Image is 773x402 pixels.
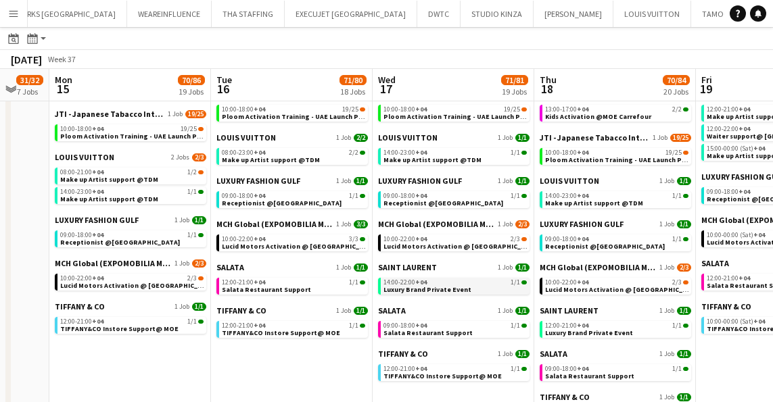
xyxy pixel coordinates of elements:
[498,307,513,315] span: 1 Job
[383,278,527,293] a: 14:00-22:00+041/1Luxury Brand Private Event
[216,219,333,229] span: MCH Global (EXPOMOBILIA MCH GLOBAL ME LIVE MARKETING LLC)
[672,322,682,329] span: 1/1
[378,262,530,305] div: SAINT LAURENT1 Job1/114:00-22:00+041/1Luxury Brand Private Event
[739,187,750,196] span: +04
[383,321,527,336] a: 09:00-18:00+041/1Salata Restaurant Support
[60,124,204,140] a: 10:00-18:00+0419/25Ploom Activation Training - UAE Launch Program
[222,328,340,337] span: TIFFANY&CO Instore Support@ MOE
[174,259,189,268] span: 1 Job
[577,321,588,330] span: +04
[545,328,633,337] span: Luxury Brand Private Event
[254,105,265,114] span: +04
[60,230,204,246] a: 09:00-18:00+041/1Receptionist @[GEOGRAPHIC_DATA]
[254,148,265,157] span: +04
[92,124,103,133] span: +04
[383,372,502,380] span: TIFFANY&CO Instore Support@ MOE
[672,193,682,199] span: 1/1
[55,301,206,311] a: TIFFANY & CO1 Job1/1
[55,301,105,311] span: TIFFANY & CO
[60,281,216,290] span: Lucid Motors Activation @ Galleria Mall
[168,110,183,118] span: 1 Job
[659,177,674,185] span: 1 Job
[511,149,520,156] span: 1/1
[60,132,222,141] span: Ploom Activation Training - UAE Launch Program
[222,322,265,329] span: 12:00-21:00
[55,258,206,268] a: MCH Global (EXPOMOBILIA MCH GLOBAL ME LIVE MARKETING LLC)1 Job2/3
[545,285,701,294] span: Lucid Motors Activation @ Galleria Mall
[540,176,691,219] div: LOUIS VUITTON1 Job1/114:00-23:00+041/1Make up Artist support @TDM
[545,106,588,113] span: 13:00-17:00
[613,1,691,27] button: LOUIS VUITTON
[701,74,712,86] span: Fri
[222,321,365,336] a: 12:00-21:00+041/1TIFFANY&CO Instore Support@ MOE
[383,191,527,207] a: 09:00-18:00+041/1Receptionist @[GEOGRAPHIC_DATA]
[378,132,530,143] a: LOUIS VUITTON1 Job1/1
[55,74,72,86] span: Mon
[216,132,368,176] div: LOUIS VUITTON1 Job2/208:00-23:00+042/2Make up Artist support @TDM
[383,112,545,121] span: Ploom Activation Training - UAE Launch Program
[545,321,688,336] a: 12:00-21:00+041/1Luxury Brand Private Event
[707,106,750,113] span: 12:00-21:00
[222,279,265,286] span: 12:00-21:00
[222,236,265,243] span: 10:00-22:00
[378,176,530,186] a: LUXURY FASHION GULF1 Job1/1
[577,278,588,286] span: +04
[192,303,206,311] span: 1/1
[540,305,691,316] a: SAINT LAURENT1 Job1/1
[545,155,707,164] span: Ploom Activation Training - UAE Launch Program
[127,1,212,27] button: WEAREINFLUENCE
[171,153,189,161] span: 2 Jobs
[222,234,365,250] a: 10:00-22:00+043/3Lucid Motors Activation @ [GEOGRAPHIC_DATA]
[378,89,530,132] div: JTI - Japanese Tabacco International1 Job19/2510:00-18:00+0419/25Ploom Activation Training - UAE ...
[511,322,520,329] span: 1/1
[92,317,103,326] span: +04
[55,301,206,336] div: TIFFANY & CO1 Job1/112:00-21:00+041/1TIFFANY&CO Instore Support@ MOE
[577,105,588,114] span: +04
[216,176,300,186] span: LUXURY FASHION GULF
[383,242,540,251] span: Lucid Motors Activation @ Galleria Mall
[378,305,530,316] a: SALATA1 Job1/1
[665,149,682,156] span: 19/25
[254,191,265,200] span: +04
[336,307,351,315] span: 1 Job
[540,349,691,359] a: SALATA1 Job1/1
[336,263,351,272] span: 1 Job
[739,105,750,114] span: +04
[515,134,530,142] span: 1/1
[540,89,691,132] div: [PERSON_NAME]1 Job2/213:00-17:00+042/2Kids Activation @MOE Carrefour
[545,279,588,286] span: 10:00-22:00
[670,134,691,142] span: 19/25
[383,285,471,294] span: Luxury Brand Private Event
[378,132,530,176] div: LOUIS VUITTON1 Job1/114:00-23:00+041/1Make up Artist support @TDM
[60,317,204,332] a: 12:00-21:00+041/1TIFFANY&CO Instore Support@ MOE
[540,262,691,272] a: MCH Global (EXPOMOBILIA MCH GLOBAL ME LIVE MARKETING LLC)1 Job2/3
[753,144,765,153] span: +04
[185,110,206,118] span: 19/25
[753,317,765,326] span: +04
[415,105,427,114] span: +04
[378,349,428,359] span: TIFFANY & CO
[417,1,461,27] button: DWTC
[540,176,691,186] a: LOUIS VUITTON1 Job1/1
[222,148,365,164] a: 08:00-23:00+042/2Make up Artist support @TDM
[254,234,265,243] span: +04
[192,216,206,224] span: 1/1
[17,86,43,97] div: 7 Jobs
[216,176,368,186] a: LUXURY FASHION GULF1 Job1/1
[285,1,417,27] button: EXECUJET [GEOGRAPHIC_DATA]
[653,134,667,142] span: 1 Job
[222,285,311,294] span: Salata Restaurant Support
[383,105,527,120] a: 10:00-18:00+0419/25Ploom Activation Training - UAE Launch Program
[187,169,197,176] span: 1/2
[415,321,427,330] span: +04
[515,177,530,185] span: 1/1
[378,74,396,86] span: Wed
[16,75,43,85] span: 31/32
[707,145,765,152] span: 15:00-00:00 (Sat)
[383,149,427,156] span: 14:00-23:00
[55,109,206,119] a: JTI - Japanese Tabacco International1 Job19/25
[60,195,158,203] span: Make up Artist support @TDM
[415,364,427,373] span: +04
[545,278,688,293] a: 10:00-22:00+042/3Lucid Motors Activation @ [GEOGRAPHIC_DATA]
[540,132,691,176] div: JTI - Japanese Tabacco International1 Job19/2510:00-18:00+0419/25Ploom Activation Training - UAE ...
